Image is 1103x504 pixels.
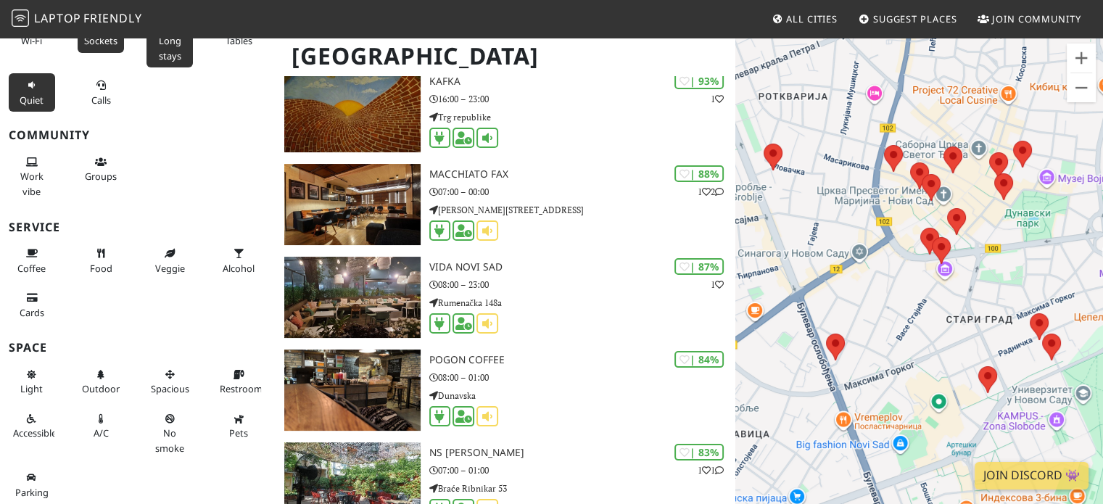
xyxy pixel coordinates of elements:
button: Quiet [9,73,55,112]
span: Friendly [83,10,141,26]
div: | 87% [674,258,724,275]
a: Vida Novi Sad | 87% 1 Vida Novi Sad 08:00 – 23:00 Rumenačka 148a [276,257,735,338]
span: Coffee [17,262,46,275]
span: Outdoor area [82,382,120,395]
a: Macchiato Fax | 88% 12 Macchiato Fax 07:00 – 00:00 [PERSON_NAME][STREET_ADDRESS] [276,164,735,245]
span: Group tables [85,170,117,183]
p: 07:00 – 00:00 [429,185,736,199]
p: 16:00 – 23:00 [429,92,736,106]
p: Dunavska [429,389,736,402]
span: Veggie [155,262,185,275]
span: Long stays [159,34,181,62]
a: Suggest Places [853,6,963,32]
button: Veggie [146,241,193,280]
button: Outdoor [78,363,124,401]
h3: Macchiato Fax [429,168,736,181]
a: All Cities [766,6,843,32]
p: 1 [711,278,724,292]
h3: Vida Novi Sad [429,261,736,273]
span: Credit cards [20,306,44,319]
span: Suggest Places [873,12,957,25]
span: Natural light [20,382,43,395]
p: Trg republike [429,110,736,124]
img: Macchiato Fax [284,164,420,245]
span: Laptop [34,10,81,26]
span: Smoke free [155,426,184,454]
div: | 83% [674,444,724,460]
button: Work vibe [9,150,55,203]
button: Food [78,241,124,280]
button: Parking [9,466,55,504]
h1: [GEOGRAPHIC_DATA] [280,36,732,76]
p: Rumenačka 148a [429,296,736,310]
button: Light [9,363,55,401]
span: Restroom [220,382,263,395]
img: LaptopFriendly [12,9,29,27]
a: Kafka | 93% 1 Kafka 16:00 – 23:00 Trg republike [276,71,735,152]
img: Vida Novi Sad [284,257,420,338]
a: Pogon Coffee | 84% Pogon Coffee 08:00 – 01:00 Dunavska [276,350,735,431]
p: 1 2 [698,185,724,199]
button: Coffee [9,241,55,280]
img: Kafka [284,71,420,152]
span: Air conditioned [94,426,109,439]
span: Spacious [151,382,189,395]
button: Alcohol [215,241,262,280]
span: All Cities [786,12,838,25]
p: 1 [711,92,724,106]
button: Cards [9,286,55,324]
button: No smoke [146,407,193,460]
h3: Service [9,220,267,234]
a: LaptopFriendly LaptopFriendly [12,7,142,32]
span: Join Community [992,12,1081,25]
h3: NS [PERSON_NAME] [429,447,736,459]
span: Accessible [13,426,57,439]
button: Умањи [1067,73,1096,102]
span: Power sockets [84,34,117,47]
span: Stable Wi-Fi [21,34,42,47]
span: People working [20,170,44,197]
button: A/C [78,407,124,445]
button: Spacious [146,363,193,401]
button: Calls [78,73,124,112]
span: Video/audio calls [91,94,111,107]
div: | 84% [674,351,724,368]
span: Work-friendly tables [226,34,252,47]
p: 08:00 – 01:00 [429,371,736,384]
button: Accessible [9,407,55,445]
h3: Pogon Coffee [429,354,736,366]
span: Alcohol [223,262,255,275]
span: Food [90,262,112,275]
p: [PERSON_NAME][STREET_ADDRESS] [429,203,736,217]
span: Parking [15,486,49,499]
p: 1 1 [698,463,724,477]
a: Join Community [972,6,1087,32]
img: Pogon Coffee [284,350,420,431]
button: Long stays [146,15,193,67]
span: Pet friendly [229,426,248,439]
p: Braće Ribnikar 53 [429,482,736,495]
div: | 88% [674,165,724,182]
button: Restroom [215,363,262,401]
p: 07:00 – 01:00 [429,463,736,477]
p: 08:00 – 23:00 [429,278,736,292]
h3: Community [9,128,267,142]
h3: Space [9,341,267,355]
button: Pets [215,407,262,445]
button: Увећај [1067,44,1096,73]
button: Groups [78,150,124,189]
span: Quiet [20,94,44,107]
